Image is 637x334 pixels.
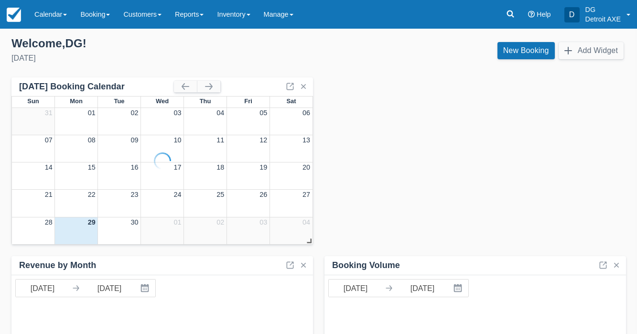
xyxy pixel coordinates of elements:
[88,218,96,226] a: 29
[173,136,181,144] a: 10
[302,218,310,226] a: 04
[131,109,139,117] a: 02
[173,191,181,198] a: 24
[585,5,621,14] p: DG
[88,136,96,144] a: 08
[19,260,96,271] div: Revenue by Month
[83,280,136,297] input: End Date
[585,14,621,24] p: Detroit AXE
[131,218,139,226] a: 30
[88,163,96,171] a: 15
[302,109,310,117] a: 06
[88,191,96,198] a: 22
[302,191,310,198] a: 27
[259,109,267,117] a: 05
[173,109,181,117] a: 03
[136,280,155,297] button: Interact with the calendar and add the check-in date for your trip.
[173,218,181,226] a: 01
[259,218,267,226] a: 03
[449,280,468,297] button: Interact with the calendar and add the check-in date for your trip.
[131,191,139,198] a: 23
[396,280,449,297] input: End Date
[497,42,555,59] a: New Booking
[88,109,96,117] a: 01
[559,42,624,59] button: Add Widget
[216,136,224,144] a: 11
[11,53,311,64] div: [DATE]
[332,260,400,271] div: Booking Volume
[302,136,310,144] a: 13
[537,11,551,18] span: Help
[216,218,224,226] a: 02
[259,191,267,198] a: 26
[16,280,69,297] input: Start Date
[45,109,53,117] a: 31
[259,163,267,171] a: 19
[45,163,53,171] a: 14
[45,136,53,144] a: 07
[216,191,224,198] a: 25
[131,136,139,144] a: 09
[216,109,224,117] a: 04
[259,136,267,144] a: 12
[564,7,580,22] div: D
[528,11,535,18] i: Help
[7,8,21,22] img: checkfront-main-nav-mini-logo.png
[216,163,224,171] a: 18
[45,218,53,226] a: 28
[302,163,310,171] a: 20
[131,163,139,171] a: 16
[173,163,181,171] a: 17
[329,280,382,297] input: Start Date
[11,36,311,51] div: Welcome , DG !
[45,191,53,198] a: 21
